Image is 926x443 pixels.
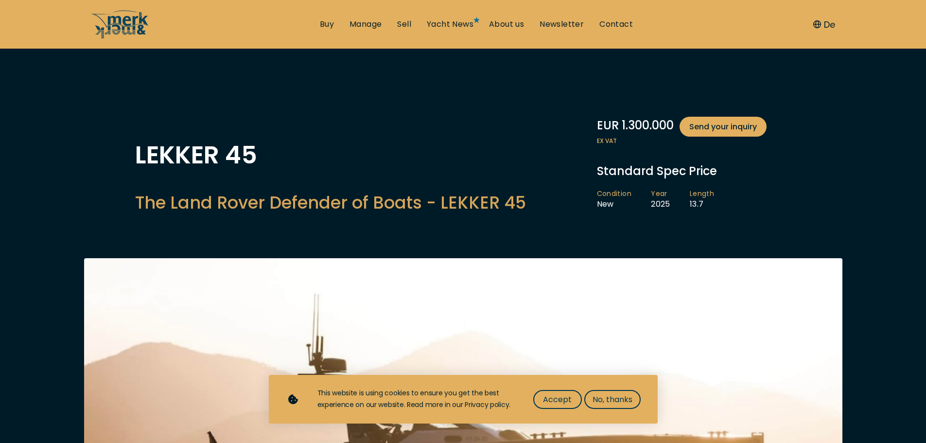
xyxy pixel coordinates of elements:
[690,189,714,199] span: Length
[651,189,670,199] span: Year
[320,19,334,30] a: Buy
[680,117,767,137] a: Send your inquiry
[397,19,411,30] a: Sell
[465,400,509,409] a: Privacy policy
[593,393,632,406] span: No, thanks
[135,191,526,214] h2: The Land Rover Defender of Boats - LEKKER 45
[540,19,584,30] a: Newsletter
[427,19,473,30] a: Yacht News
[689,121,757,133] span: Send your inquiry
[489,19,524,30] a: About us
[599,19,633,30] a: Contact
[135,143,526,167] h1: LEKKER 45
[543,393,572,406] span: Accept
[597,189,651,210] li: New
[813,18,835,31] button: De
[597,117,791,137] div: EUR 1.300.000
[533,390,582,409] button: Accept
[597,163,717,179] span: Standard Spec Price
[597,137,791,145] span: ex VAT
[317,388,514,411] div: This website is using cookies to ensure you get the best experience on our website. Read more in ...
[584,390,641,409] button: No, thanks
[690,189,734,210] li: 13.7
[349,19,382,30] a: Manage
[597,189,632,199] span: Condition
[651,189,690,210] li: 2025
